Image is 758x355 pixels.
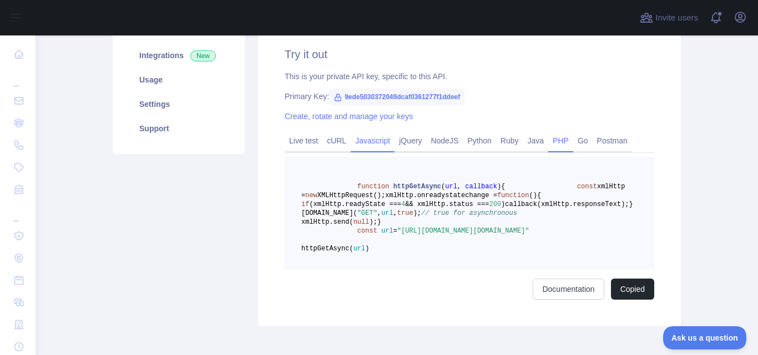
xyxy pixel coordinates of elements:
a: Javascript [351,132,395,150]
span: , [393,209,397,217]
a: PHP [548,132,573,150]
a: Settings [126,92,231,116]
span: { [537,192,541,199]
a: Documentation [533,279,604,300]
span: Invite users [655,12,698,24]
a: jQuery [395,132,426,150]
button: Invite users [638,9,700,27]
span: null [353,218,370,226]
span: 200 [489,200,501,208]
a: Java [523,132,549,150]
div: ... [9,66,27,89]
span: "[URL][DOMAIN_NAME][DOMAIN_NAME]" [397,227,529,235]
a: Create, rotate and manage your keys [285,112,413,121]
span: url [353,245,366,253]
div: ... [9,202,27,224]
span: // true for asynchronous [421,209,517,217]
span: 4 [401,200,405,208]
span: = [393,227,397,235]
span: , [377,209,381,217]
span: const [577,183,597,191]
span: { [501,183,505,191]
a: Python [463,132,496,150]
a: Integrations New [126,43,231,68]
span: } [629,200,633,208]
span: "GET" [357,209,377,217]
span: ) [501,200,505,208]
span: new [305,192,317,199]
span: [DOMAIN_NAME]( [301,209,357,217]
span: httpGetAsync( [301,245,353,253]
a: Ruby [496,132,523,150]
span: const [357,227,377,235]
span: true [397,209,413,217]
span: && xmlHttp.status === [405,200,489,208]
span: 9ede5030372049dcaf0361277f1ddeef [329,89,464,105]
span: ) [497,183,501,191]
span: XMLHttpRequest(); [317,192,385,199]
span: xmlHttp.send( [301,218,353,226]
span: url, callback [445,183,497,191]
span: callback(xmlHttp.responseText); [505,200,629,208]
div: This is your private API key, specific to this API. [285,71,654,82]
a: NodeJS [426,132,463,150]
a: Postman [593,132,632,150]
a: Go [573,132,593,150]
div: Primary Key: [285,91,654,102]
span: } [377,218,381,226]
a: Live test [285,132,322,150]
span: ) [533,192,537,199]
span: ); [369,218,377,226]
span: ( [441,183,445,191]
span: ); [413,209,421,217]
span: xmlHttp.onreadystatechange = [385,192,497,199]
span: ( [529,192,533,199]
a: Usage [126,68,231,92]
span: ) [365,245,369,253]
iframe: Toggle Customer Support [663,326,747,349]
button: Copied [611,279,654,300]
span: url [381,209,393,217]
span: if [301,200,309,208]
a: Support [126,116,231,141]
span: url [381,227,393,235]
span: (xmlHttp.readyState === [309,200,401,208]
span: httpGetAsync [393,183,441,191]
a: cURL [322,132,351,150]
span: function [497,192,529,199]
span: New [190,50,216,61]
h2: Try it out [285,47,654,62]
span: function [357,183,390,191]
